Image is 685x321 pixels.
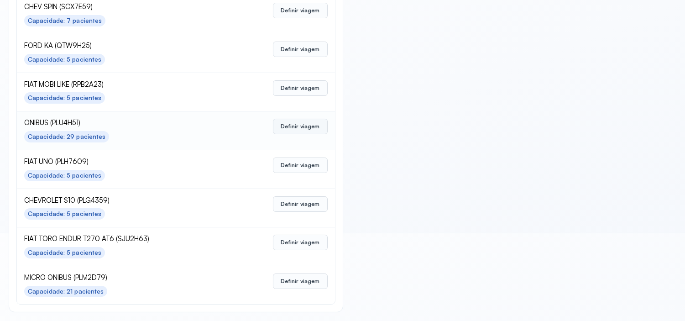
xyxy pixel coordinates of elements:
div: Capacidade: 5 pacientes [28,249,101,257]
span: FIAT MOBI LIKE (RPB2A23) [24,80,237,89]
span: FIAT UNO (PLH7609) [24,158,237,166]
button: Definir viagem [273,235,327,250]
div: Capacidade: 7 pacientes [28,17,102,25]
button: Definir viagem [273,158,327,173]
div: Capacidade: 5 pacientes [28,210,101,218]
button: Definir viagem [273,42,327,57]
span: CHEV SPIN (SCX7E59) [24,3,237,11]
button: Definir viagem [273,119,327,134]
span: FIAT TORO ENDUR T270 AT6 (SJU2H63) [24,235,237,243]
span: CHEVROLET S10 (PLG4359) [24,196,237,205]
div: Capacidade: 21 pacientes [28,288,104,295]
button: Definir viagem [273,196,327,212]
button: Definir viagem [273,80,327,96]
span: MICRO ONIBUS (PLM2D79) [24,274,237,282]
button: Definir viagem [273,3,327,18]
div: Capacidade: 5 pacientes [28,56,101,63]
div: Capacidade: 5 pacientes [28,172,101,179]
button: Definir viagem [273,274,327,289]
span: FORD KA (QTW9H25) [24,42,237,50]
div: Capacidade: 29 pacientes [28,133,105,141]
div: Capacidade: 5 pacientes [28,94,101,102]
span: ONIBUS (PLU4H51) [24,119,237,127]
